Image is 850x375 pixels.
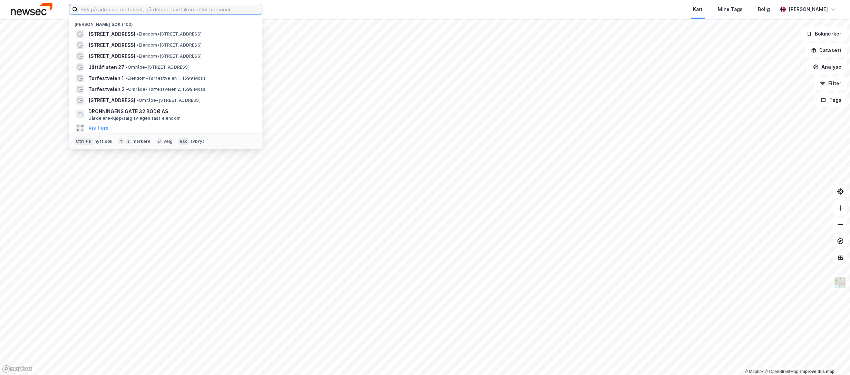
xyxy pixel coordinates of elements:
div: esc [178,138,189,145]
button: Vis flere [88,124,109,132]
div: Kart [693,5,703,13]
span: [STREET_ADDRESS] [88,30,135,38]
span: Gårdeiere • Kjøp/salg av egen fast eiendom [88,116,181,121]
div: Bolig [758,5,770,13]
span: • [137,42,139,48]
div: Mine Tags [718,5,743,13]
span: • [126,65,128,70]
div: [PERSON_NAME] søk (100) [69,16,262,29]
span: • [126,87,128,92]
span: • [137,53,139,59]
div: avbryt [190,139,204,144]
span: • [125,76,127,81]
span: [STREET_ADDRESS] [88,52,135,60]
span: Tørfestveien 2 [88,85,125,93]
span: DRONNINGENS GATE 32 BODØ AS [88,107,254,116]
span: • [137,98,139,103]
img: newsec-logo.f6e21ccffca1b3a03d2d.png [11,3,52,15]
span: Eiendom • [STREET_ADDRESS] [137,31,202,37]
span: Eiendom • [STREET_ADDRESS] [137,42,202,48]
div: Kontrollprogram for chat [815,342,850,375]
iframe: Chat Widget [815,342,850,375]
div: markere [133,139,151,144]
span: Område • [STREET_ADDRESS] [137,98,201,103]
span: Eiendom • [STREET_ADDRESS] [137,53,202,59]
span: • [137,31,139,37]
div: Ctrl + k [75,138,93,145]
span: Eiendom • Tørfestveien 1, 1599 Moss [125,76,206,81]
span: Område • [STREET_ADDRESS] [126,65,190,70]
span: [STREET_ADDRESS] [88,41,135,49]
input: Søk på adresse, matrikkel, gårdeiere, leietakere eller personer [78,4,262,14]
span: Jåttåflaten 27 [88,63,124,71]
span: Område • Tørfestveien 2, 1599 Moss [126,87,206,92]
span: Tørfestveien 1 [88,74,124,82]
div: nytt søk [95,139,113,144]
span: [STREET_ADDRESS] [88,96,135,105]
div: velg [164,139,173,144]
div: [PERSON_NAME] [789,5,828,13]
